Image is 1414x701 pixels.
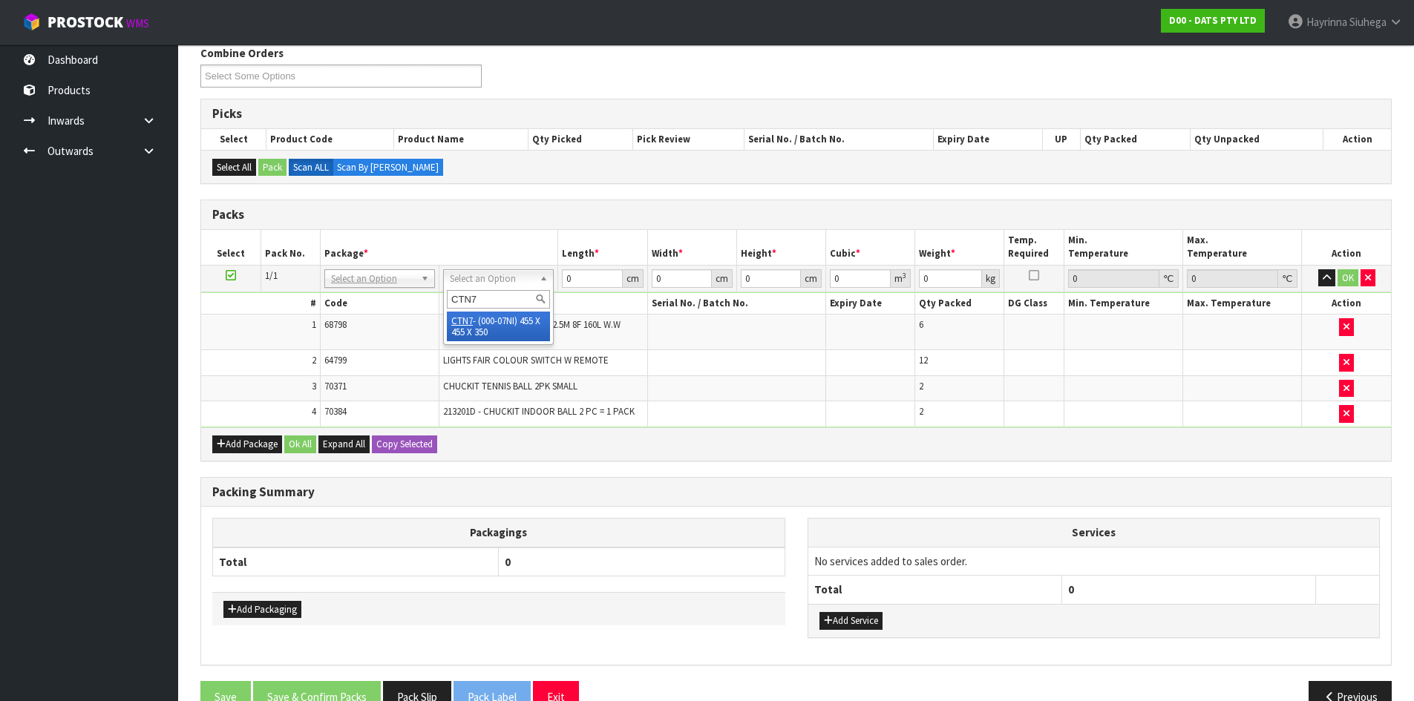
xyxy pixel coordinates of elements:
span: Select an Option [450,270,534,288]
span: 6 [919,318,923,331]
label: Scan By [PERSON_NAME] [333,159,443,177]
span: Select an Option [331,270,415,288]
span: 12 [919,354,928,366]
div: ℃ [1278,269,1297,288]
button: Add Packaging [223,601,301,619]
th: Min. Temperature [1064,293,1182,315]
th: Max. Temperature [1182,293,1301,315]
th: Length [558,230,647,265]
th: Qty Packed [1080,129,1190,150]
th: Qty Unpacked [1190,129,1323,150]
button: Add Service [819,612,883,630]
th: UP [1042,129,1080,150]
span: 64799 [324,354,347,366]
li: - (000-07NI) 455 X 455 X 350 [447,312,550,341]
span: 0 [1068,582,1074,596]
th: Serial No. / Batch No. [647,293,825,315]
th: Action [1323,129,1391,150]
div: cm [623,269,644,288]
th: Packagings [213,519,785,547]
span: Siuhega [1349,15,1387,29]
button: Copy Selected [372,435,437,453]
th: Min. Temperature [1064,230,1182,265]
div: kg [982,269,1000,288]
td: No services added to sales order. [808,547,1380,575]
th: Weight [915,230,1004,265]
strong: D00 - DATS PTY LTD [1169,14,1257,27]
span: 1/1 [265,269,278,282]
th: Qty Picked [528,129,633,150]
span: 70371 [324,380,347,392]
label: Scan ALL [289,159,333,177]
div: cm [712,269,733,288]
th: Total [808,576,1062,604]
th: Pack No. [261,230,320,265]
th: DG Class [1004,293,1064,315]
h3: Packing Summary [212,485,1380,499]
label: Combine Orders [200,45,284,61]
button: Expand All [318,435,370,453]
div: ℃ [1159,269,1179,288]
span: CHUCKIT TENNIS BALL 2PK SMALL [443,380,577,392]
span: Hayrinna [1306,15,1347,29]
div: cm [801,269,822,288]
span: 2 [919,405,923,418]
th: Serial No. / Batch No. [744,129,934,150]
th: Services [808,519,1380,547]
span: 2 [312,354,316,366]
span: 68798 [324,318,347,331]
h3: Picks [212,107,1380,121]
th: Cubic [826,230,915,265]
button: Pack [258,159,287,177]
th: Code [320,293,439,315]
th: # [201,293,320,315]
th: Action [1302,293,1391,315]
th: Pick Review [633,129,744,150]
span: LIGHTS FAIR COLOUR SWITCH W REMOTE [443,354,609,366]
th: Product Name [394,129,528,150]
span: 2 [919,380,923,392]
span: 0 [505,555,511,569]
span: 1 [312,318,316,331]
small: WMS [126,16,149,30]
h3: Packs [212,208,1380,222]
th: Package [320,230,558,265]
th: Height [736,230,825,265]
span: 3 [312,380,316,392]
th: Action [1302,230,1391,265]
span: 4 [312,405,316,418]
th: Total [213,547,499,576]
th: Width [647,230,736,265]
span: Expand All [323,438,365,450]
img: cube-alt.png [22,13,41,31]
span: ProStock [48,13,123,32]
div: m [891,269,911,288]
span: 70384 [324,405,347,418]
th: Temp. Required [1004,230,1064,265]
th: Select [201,230,261,265]
th: Expiry Date [934,129,1043,150]
span: 213201D - CHUCKIT INDOOR BALL 2 PC = 1 PACK [443,405,635,418]
span: LIGHT NET SOLAR/USB 1.6X2.5M 8F 160L W.W CONNECTABLE [443,318,621,344]
a: D00 - DATS PTY LTD [1161,9,1265,33]
em: CTN7 [451,315,473,327]
button: Select All [212,159,256,177]
th: Qty Packed [915,293,1004,315]
th: Max. Temperature [1182,230,1301,265]
sup: 3 [903,271,906,280]
th: Select [201,129,266,150]
th: Product Code [266,129,394,150]
th: Expiry Date [826,293,915,315]
button: Ok All [284,435,316,453]
th: Name [439,293,648,315]
button: Add Package [212,435,282,453]
button: OK [1338,269,1358,287]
